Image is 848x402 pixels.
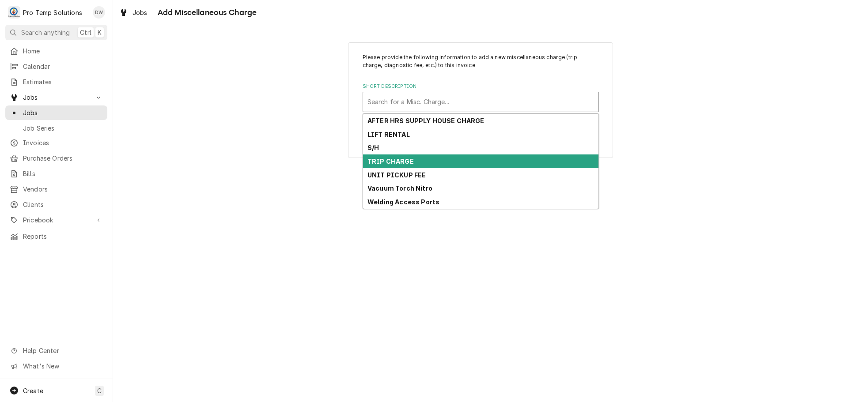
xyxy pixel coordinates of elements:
[5,343,107,358] a: Go to Help Center
[155,7,257,19] span: Add Miscellaneous Charge
[363,83,599,112] div: Short Description
[23,93,90,102] span: Jobs
[5,105,107,120] a: Jobs
[5,213,107,227] a: Go to Pricebook
[367,131,410,138] strong: LIFT RENTAL
[23,77,103,86] span: Estimates
[98,28,102,37] span: K
[367,171,426,179] strong: UNIT PICKUP FEE
[23,46,103,56] span: Home
[8,6,20,19] div: Pro Temp Solutions's Avatar
[5,25,107,40] button: Search anythingCtrlK
[23,200,103,209] span: Clients
[5,166,107,181] a: Bills
[23,184,103,194] span: Vendors
[23,215,90,225] span: Pricebook
[23,169,103,178] span: Bills
[367,144,379,151] strong: S/H
[5,229,107,244] a: Reports
[5,182,107,196] a: Vendors
[5,121,107,135] a: Job Series
[5,135,107,150] a: Invoices
[5,59,107,74] a: Calendar
[23,62,103,71] span: Calendar
[23,346,102,355] span: Help Center
[132,8,148,17] span: Jobs
[23,108,103,117] span: Jobs
[5,44,107,58] a: Home
[23,138,103,147] span: Invoices
[23,361,102,371] span: What's New
[23,387,43,394] span: Create
[97,386,102,395] span: C
[5,151,107,165] a: Purchase Orders
[93,6,105,19] div: Dana Williams's Avatar
[363,53,599,112] div: Line Item Create/Update Form
[23,8,82,17] div: Pro Temp Solutions
[23,154,103,163] span: Purchase Orders
[5,90,107,105] a: Go to Jobs
[367,117,485,124] strong: AFTER HRS SUPPLY HOUSE CHARGE
[5,75,107,89] a: Estimates
[21,28,70,37] span: Search anything
[367,198,439,206] strong: Welding Access Ports
[93,6,105,19] div: DW
[23,232,103,241] span: Reports
[367,158,414,165] strong: TRIP CHARGE
[23,124,103,133] span: Job Series
[80,28,91,37] span: Ctrl
[116,5,151,20] a: Jobs
[348,42,613,158] div: Line Item Create/Update
[8,6,20,19] div: P
[363,53,599,70] p: Please provide the following information to add a new miscellaneous charge (trip charge, diagnost...
[367,184,432,192] strong: Vacuum Torch Nitro
[363,83,599,90] label: Short Description
[5,197,107,212] a: Clients
[5,359,107,373] a: Go to What's New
